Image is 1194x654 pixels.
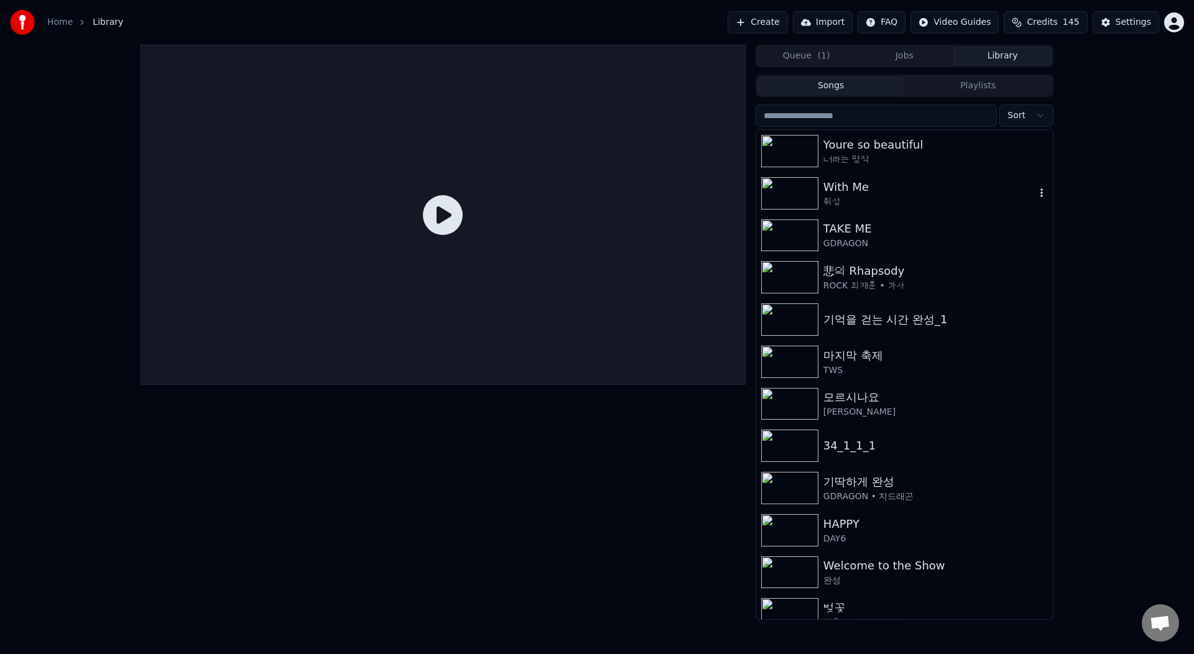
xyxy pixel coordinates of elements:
[823,473,1048,491] div: 기딱하게 완성
[793,11,853,34] button: Import
[823,220,1048,237] div: TAKE ME
[818,50,830,62] span: ( 1 )
[1142,604,1179,642] a: 채팅 열기
[823,533,1048,545] div: DAY6
[823,154,1048,166] div: 너라는 명작
[823,437,1048,454] div: 34_1_1_1
[823,178,1035,196] div: With Me
[910,11,999,34] button: Video Guides
[823,280,1048,292] div: ROCK 최재훈 • 가사
[823,599,1048,617] div: 벚꽃
[823,364,1048,377] div: TWS
[1093,11,1159,34] button: Settings
[823,574,1048,587] div: 완성
[10,10,35,35] img: youka
[823,196,1035,208] div: 휘성
[1063,16,1080,29] span: 145
[93,16,123,29] span: Library
[47,16,73,29] a: Home
[823,557,1048,574] div: Welcome to the Show
[823,406,1048,418] div: [PERSON_NAME]
[1007,109,1025,122] span: Sort
[856,47,954,65] button: Jobs
[953,47,1052,65] button: Library
[823,347,1048,364] div: 마지막 축제
[823,515,1048,533] div: HAPPY
[728,11,788,34] button: Create
[823,389,1048,406] div: 모르시나요
[823,617,1048,629] div: 최종 • 버스커버스커
[1027,16,1057,29] span: Credits
[904,77,1052,95] button: Playlists
[823,237,1048,250] div: GDRAGON
[1004,11,1087,34] button: Credits145
[823,491,1048,503] div: GDRAGON • 지드래곤
[1116,16,1151,29] div: Settings
[823,262,1048,280] div: 悲의 Rhapsody
[823,311,1048,328] div: 기억을 걷는 시간 완성_1
[823,136,1048,154] div: Youre so beautiful
[47,16,123,29] nav: breadcrumb
[757,77,905,95] button: Songs
[858,11,905,34] button: FAQ
[757,47,856,65] button: Queue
